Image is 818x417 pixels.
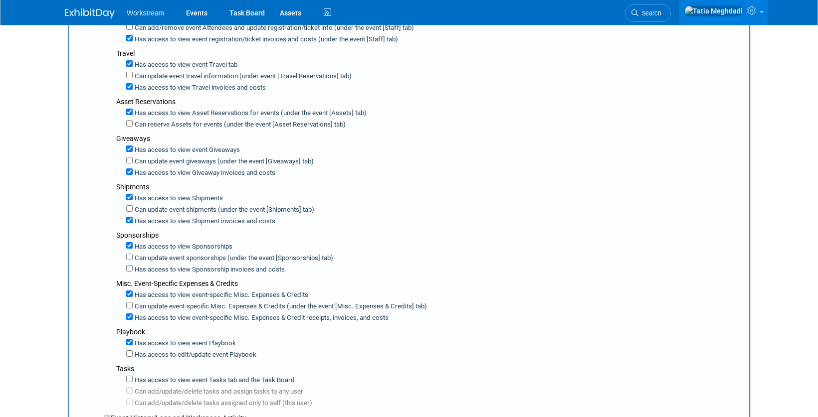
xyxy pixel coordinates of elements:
[127,9,164,17] span: Workstream
[133,265,285,275] label: Has access to view Sponsorship invoices and costs
[133,120,346,130] label: Can reserve Assets for events (under the event [Asset Reservations] tab)
[133,313,389,323] label: Has access to view event-specific Misc. Expenses & Credit receipts, invoices, and costs
[133,194,223,203] label: Has access to view Shipments
[116,364,742,374] div: Tasks
[133,60,237,70] label: Has access to view event Travel tab
[116,278,742,288] div: Misc. Event-Specific Expenses & Credits
[133,350,256,360] label: Has access to edit/update event Playbook
[116,230,742,240] div: Sponsorships
[133,109,367,118] label: Has access to view Asset Reservations for events (under the event [Assets] tab)
[116,134,742,143] div: Giveaways
[133,72,352,81] label: Can update event travel information (under event [Travel Reservations] tab)
[133,376,295,385] label: Has access to view event Tasks tab and the Task Board
[133,302,427,311] label: Can update event-specific Misc. Expenses & Credits (under the event [Misc. Expenses & Credits] tab)
[133,205,314,215] label: Can update event shipments (under the event [Shipments] tab)
[133,339,236,348] label: Has access to view event Playbook
[116,48,742,58] div: Travel
[133,168,275,178] label: Has access to view Giveaway invoices and costs
[116,97,742,107] div: Asset Reservations
[133,399,312,408] label: Can add/update/delete tasks assigned only to self (this user)
[638,9,661,17] span: Search
[684,5,743,16] img: Tatia Meghdadi
[133,242,232,252] label: Has access to view Sponsorships
[625,4,671,22] a: Search
[133,290,308,300] label: Has access to view event-specific Misc. Expenses & Credits
[116,182,742,192] div: Shipments
[116,327,742,337] div: Playbook
[133,254,333,263] label: Can update event sponsorships (under the event [Sponsorships] tab)
[133,83,266,93] label: Has access to view Travel invoices and costs
[133,387,303,397] label: Can add/update/delete tasks and assign tasks to any user
[133,145,240,155] label: Has access to view event Giveaways
[133,35,398,44] label: Has access to view event registration/ticket invoices and costs (under the event [Staff] tab)
[133,157,314,166] label: Can update event giveaways (under the event [Giveaways] tab)
[133,23,414,33] label: Can add/remove event Attendees and update registration/ticket info (under the event [Staff] tab)
[65,8,115,18] img: ExhibitDay
[133,217,275,226] label: Has access to view Shipment invoices and costs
